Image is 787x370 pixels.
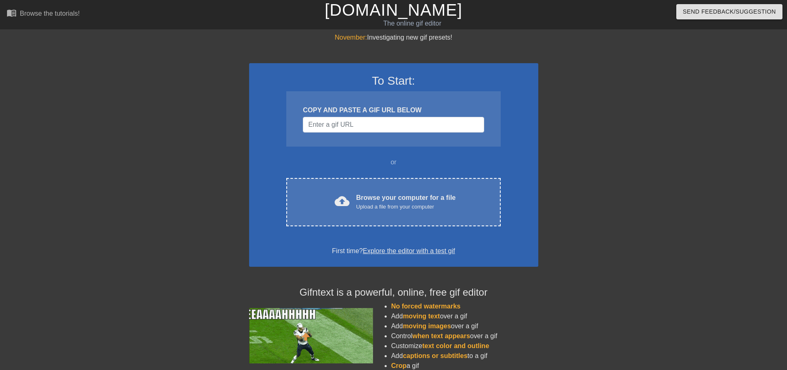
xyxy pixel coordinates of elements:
[303,117,484,133] input: Username
[7,8,80,21] a: Browse the tutorials!
[403,352,467,359] span: captions or subtitles
[363,247,455,254] a: Explore the editor with a test gif
[266,19,558,28] div: The online gif editor
[20,10,80,17] div: Browse the tutorials!
[403,323,451,330] span: moving images
[356,203,456,211] div: Upload a file from your computer
[403,313,440,320] span: moving text
[325,1,462,19] a: [DOMAIN_NAME]
[683,7,776,17] span: Send Feedback/Suggestion
[412,332,470,339] span: when text appears
[676,4,782,19] button: Send Feedback/Suggestion
[7,8,17,18] span: menu_book
[249,33,538,43] div: Investigating new gif presets!
[391,362,407,369] span: Crop
[271,157,517,167] div: or
[260,74,528,88] h3: To Start:
[260,246,528,256] div: First time?
[391,341,538,351] li: Customize
[422,342,489,349] span: text color and outline
[303,105,484,115] div: COPY AND PASTE A GIF URL BELOW
[391,351,538,361] li: Add to a gif
[335,194,350,209] span: cloud_upload
[249,308,373,363] img: football_small.gif
[391,311,538,321] li: Add over a gif
[391,321,538,331] li: Add over a gif
[391,331,538,341] li: Control over a gif
[391,303,461,310] span: No forced watermarks
[249,287,538,299] h4: Gifntext is a powerful, online, free gif editor
[356,193,456,211] div: Browse your computer for a file
[335,34,367,41] span: November:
